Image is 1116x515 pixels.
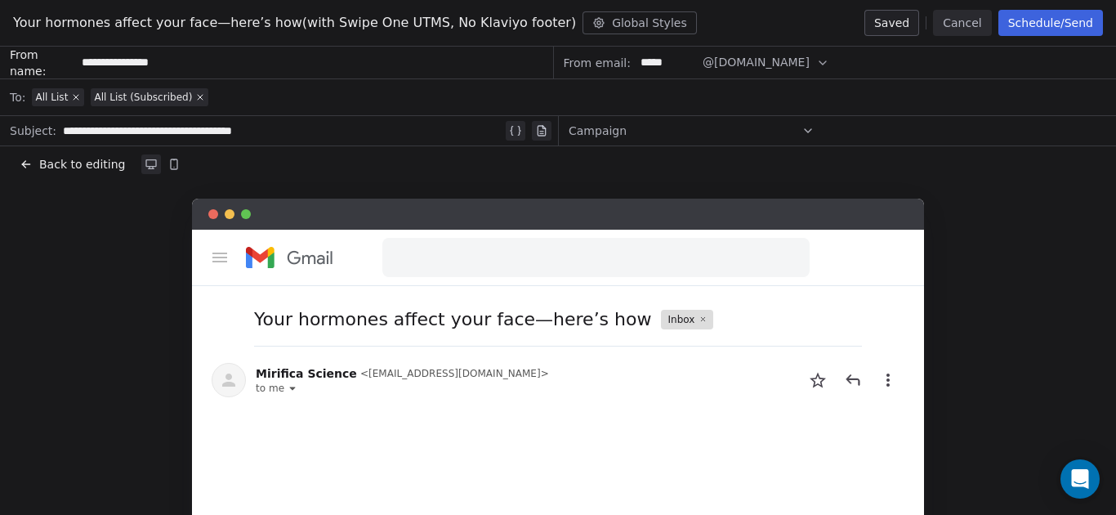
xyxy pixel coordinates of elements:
[39,156,125,172] span: Back to editing
[569,123,627,139] span: Campaign
[254,306,651,333] span: Your hormones affect your face—here’s how
[35,91,68,104] span: All List
[703,54,810,71] span: @[DOMAIN_NAME]
[583,11,697,34] button: Global Styles
[1060,459,1100,499] div: Open Intercom Messenger
[360,367,549,380] span: < [EMAIL_ADDRESS][DOMAIN_NAME] >
[10,123,56,144] span: Subject:
[564,55,631,71] span: From email:
[94,91,192,104] span: All List (Subscribed)
[256,365,357,382] span: Mirifica Science
[933,10,991,36] button: Cancel
[10,89,25,105] span: To:
[998,10,1103,36] button: Schedule/Send
[13,13,576,33] span: Your hormones affect your face—here’s how(with Swipe One UTMS, No Klaviyo footer)
[10,47,75,79] span: From name:
[864,10,919,36] button: Saved
[16,153,128,176] button: Back to editing
[667,313,694,326] span: Inbox
[256,382,284,395] span: to me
